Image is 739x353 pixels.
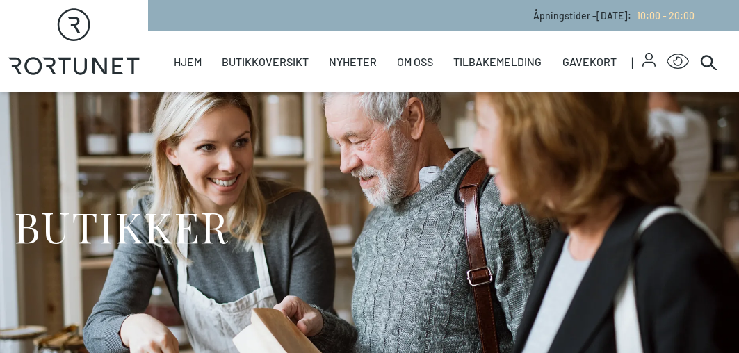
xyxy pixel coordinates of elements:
button: Open Accessibility Menu [667,51,689,73]
a: Tilbakemelding [453,31,542,92]
a: Butikkoversikt [222,31,309,92]
a: Hjem [174,31,202,92]
span: 10:00 - 20:00 [637,10,695,22]
span: | [631,31,642,92]
p: Åpningstider - [DATE] : [533,8,695,23]
h1: BUTIKKER [14,200,229,252]
a: Gavekort [562,31,617,92]
a: Om oss [397,31,433,92]
a: Nyheter [329,31,377,92]
a: 10:00 - 20:00 [631,10,695,22]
